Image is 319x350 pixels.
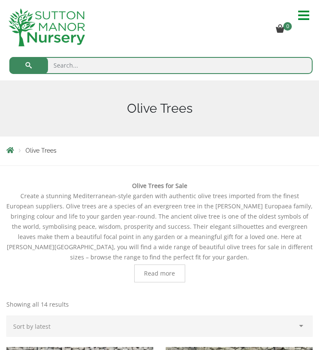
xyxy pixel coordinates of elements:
[25,147,56,154] span: Olive Trees
[283,22,292,31] span: 0
[6,101,313,116] h1: Olive Trees
[6,316,313,337] select: Shop order
[6,299,69,310] p: Showing all 14 results
[6,146,313,156] nav: Breadcrumbs
[132,182,187,190] b: Olive Trees for Sale
[9,57,313,74] input: Search...
[6,181,313,282] div: Create a stunning Mediterranean-style garden with authentic olive trees imported from the finest ...
[144,270,175,276] span: Read more
[276,26,294,34] a: 0
[8,9,85,46] img: newlogo.png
